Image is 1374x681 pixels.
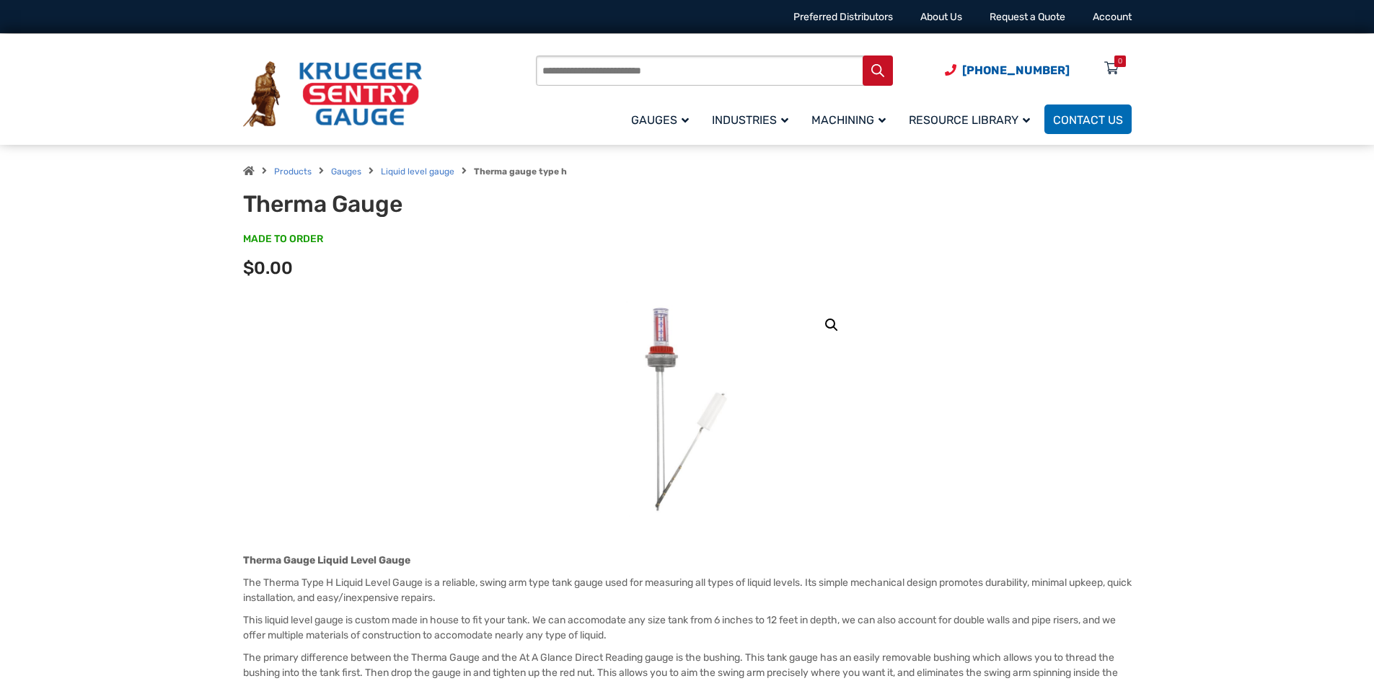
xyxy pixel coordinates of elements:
span: Gauges [631,113,689,127]
div: 0 [1118,55,1122,67]
a: About Us [920,11,962,23]
span: $0.00 [243,258,293,278]
a: Liquid level gauge [381,166,454,177]
span: MADE TO ORDER [243,232,323,246]
span: Industries [712,113,788,127]
strong: Therma Gauge Liquid Level Gauge [243,554,410,566]
p: The Therma Type H Liquid Level Gauge is a reliable, swing arm type tank gauge used for measuring ... [243,575,1132,605]
a: Gauges [331,166,361,177]
a: Products [274,166,312,177]
a: Preferred Distributors [793,11,893,23]
a: Gauges [622,102,703,136]
a: Account [1093,11,1132,23]
p: This liquid level gauge is custom made in house to fit your tank. We can accomodate any size tank... [243,613,1132,643]
span: Resource Library [909,113,1030,127]
span: Contact Us [1053,113,1123,127]
a: Industries [703,102,803,136]
h1: Therma Gauge [243,190,599,218]
span: [PHONE_NUMBER] [962,63,1070,77]
a: Resource Library [900,102,1044,136]
a: Request a Quote [990,11,1065,23]
span: Machining [811,113,886,127]
a: Phone Number (920) 434-8860 [945,61,1070,79]
strong: Therma gauge type h [474,166,567,177]
a: Contact Us [1044,104,1132,134]
img: Krueger Sentry Gauge [243,61,422,128]
a: Machining [803,102,900,136]
a: View full-screen image gallery [819,312,845,338]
